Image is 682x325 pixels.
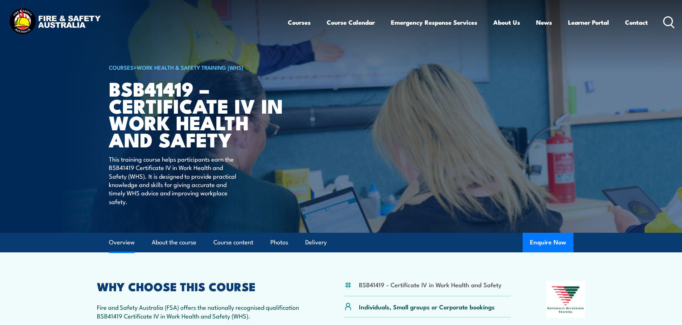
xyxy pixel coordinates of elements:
[359,280,502,289] li: BSB41419 - Certificate IV in Work Health and Safety
[109,80,288,148] h1: BSB41419 – Certificate IV in Work Health and Safety
[97,281,309,291] h2: WHY CHOOSE THIS COURSE
[109,233,135,252] a: Overview
[305,233,327,252] a: Delivery
[546,281,585,318] img: Nationally Recognised Training logo.
[109,155,241,206] p: This training course helps participants earn the BSB41419 Certificate IV in Work Health and Safet...
[625,13,648,32] a: Contact
[288,13,311,32] a: Courses
[152,233,196,252] a: About the course
[523,233,573,252] button: Enquire Now
[213,233,253,252] a: Course content
[327,13,375,32] a: Course Calendar
[391,13,477,32] a: Emergency Response Services
[137,63,243,71] a: Work Health & Safety Training (WHS)
[359,302,495,311] p: Individuals, Small groups or Corporate bookings
[109,63,134,71] a: COURSES
[109,63,288,72] h6: >
[536,13,552,32] a: News
[493,13,520,32] a: About Us
[568,13,609,32] a: Learner Portal
[270,233,288,252] a: Photos
[97,303,309,320] p: Fire and Safety Australia (FSA) offers the nationally recognised qualification BSB41419 Certifica...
